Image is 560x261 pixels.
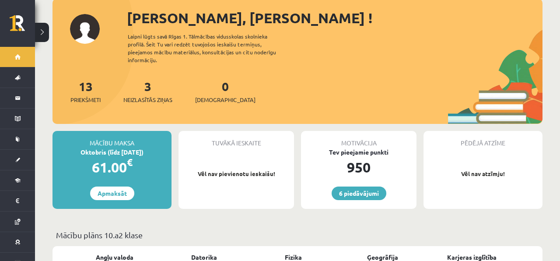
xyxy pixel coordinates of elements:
[10,15,35,37] a: Rīgas 1. Tālmācības vidusskola
[52,148,171,157] div: Oktobris (līdz [DATE])
[52,157,171,178] div: 61.00
[90,187,134,200] a: Apmaksāt
[123,78,172,104] a: 3Neizlasītās ziņas
[127,7,542,28] div: [PERSON_NAME], [PERSON_NAME] !
[195,95,255,104] span: [DEMOGRAPHIC_DATA]
[423,131,542,148] div: Pēdējā atzīme
[301,157,416,178] div: 950
[195,78,255,104] a: 0[DEMOGRAPHIC_DATA]
[178,131,294,148] div: Tuvākā ieskaite
[128,32,291,64] div: Laipni lūgts savā Rīgas 1. Tālmācības vidusskolas skolnieka profilā. Šeit Tu vari redzēt tuvojošo...
[56,229,539,241] p: Mācību plāns 10.a2 klase
[428,169,538,178] p: Vēl nav atzīmju!
[70,95,101,104] span: Priekšmeti
[127,156,133,169] span: €
[123,95,172,104] span: Neizlasītās ziņas
[52,131,171,148] div: Mācību maksa
[70,78,101,104] a: 13Priekšmeti
[301,148,416,157] div: Tev pieejamie punkti
[301,131,416,148] div: Motivācija
[183,169,290,178] p: Vēl nav pievienotu ieskaišu!
[332,187,386,200] a: 6 piedāvājumi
